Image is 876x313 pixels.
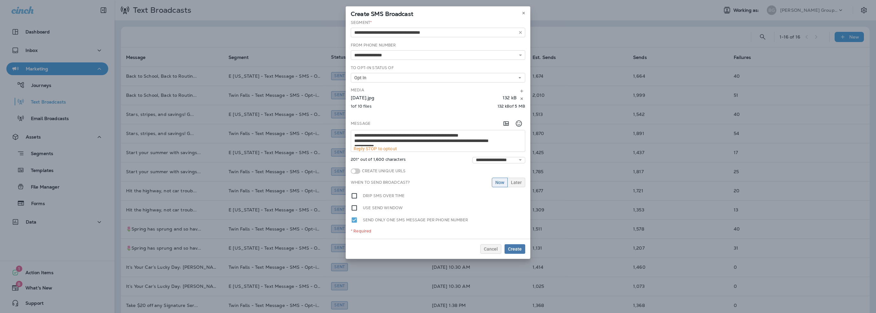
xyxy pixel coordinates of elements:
[351,95,501,102] div: [DATE].jpg
[512,117,525,130] button: Select an emoji
[363,204,403,211] label: Use send window
[351,73,525,82] button: Opt In
[351,88,364,93] label: Media
[351,20,372,25] label: Segment
[363,192,405,199] label: Drip SMS over time
[363,217,468,224] label: Send only one SMS message per phone number
[484,247,498,251] span: Cancel
[351,104,371,109] p: 1 of 10 files
[507,178,525,187] button: Later
[360,168,406,174] label: Create Unique URLs
[508,247,522,251] span: Create
[354,75,369,81] span: Opt In
[351,121,371,126] label: Message
[503,95,517,102] div: 132 kB
[511,180,522,185] span: Later
[495,180,504,185] span: Now
[354,146,397,151] span: Reply STOP to optout
[351,65,394,70] label: To Opt-In Status of
[346,6,530,20] div: Create SMS Broadcast
[498,104,525,109] p: 132 kB of 5 MB
[351,157,406,163] span: 201 * out of 1,600 characters
[351,43,396,48] label: From Phone Number
[505,244,525,254] button: Create
[351,180,410,185] label: When to send broadcast?
[492,178,508,187] button: Now
[480,244,501,254] button: Cancel
[351,229,525,234] div: * Required
[500,117,512,130] button: Add in a premade template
